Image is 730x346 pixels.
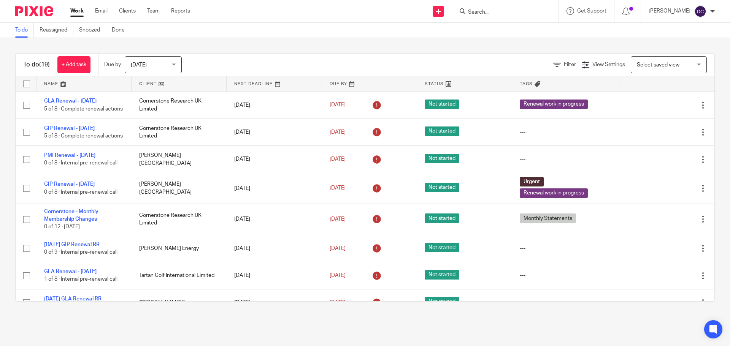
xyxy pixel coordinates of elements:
span: [DATE] [330,300,346,305]
td: [DATE] [227,262,322,289]
span: [DATE] [330,156,346,162]
span: [DATE] [330,103,346,108]
a: Snoozed [79,23,106,38]
span: 0 of 8 · Internal pre-renewal call [44,190,117,195]
td: [PERSON_NAME] Energy [132,235,227,262]
span: Not started [425,126,459,136]
span: 5 of 8 · Complete renewal actions [44,133,123,139]
span: Filter [564,62,576,67]
span: Not started [425,100,459,109]
td: Cornerstone Research UK Limited [132,92,227,118]
td: Cornerstone Research UK Limited [132,204,227,235]
span: [DATE] [330,130,346,135]
td: [DATE] [227,235,322,262]
span: Not started [425,297,459,307]
a: GIP Renewal - [DATE] [44,182,95,187]
div: --- [520,155,612,163]
td: Tartan Golf International Limited [132,262,227,289]
img: Pixie [15,6,53,16]
span: [DATE] [131,62,147,68]
a: Work [70,7,84,15]
a: + Add task [57,56,90,73]
span: [DATE] [330,273,346,278]
td: [DATE] [227,289,322,316]
div: --- [520,128,612,136]
a: [DATE] GLA Renewal RR [44,296,102,302]
span: (19) [39,62,50,68]
a: Reports [171,7,190,15]
p: Due by [104,61,121,68]
span: Tags [520,82,533,86]
span: 0 of 9 · Internal pre-renewal call [44,250,117,255]
span: Renewal work in progress [520,188,588,198]
span: Not started [425,183,459,192]
input: Search [467,9,536,16]
span: Not started [425,154,459,163]
img: svg%3E [694,5,706,17]
span: View Settings [592,62,625,67]
a: GLA Renewal - [DATE] [44,269,97,274]
a: Team [147,7,160,15]
td: [DATE] [227,118,322,145]
div: --- [520,272,612,279]
span: 5 of 8 · Complete renewal actions [44,106,123,112]
a: Email [95,7,108,15]
span: [DATE] [330,186,346,191]
td: [DATE] [227,173,322,204]
span: 0 of 8 · Internal pre-renewal call [44,161,117,166]
a: PMI Renewal - [DATE] [44,153,95,158]
span: 1 of 8 · Internal pre-renewal call [44,277,117,282]
h1: To do [23,61,50,69]
span: Not started [425,213,459,223]
span: 0 of 12 · [DATE] [44,224,80,230]
div: --- [520,245,612,252]
a: Done [112,23,130,38]
td: [DATE] [227,92,322,118]
span: [DATE] [330,246,346,251]
a: [DATE] GIP Renewal RR [44,242,100,247]
a: Clients [119,7,136,15]
a: To do [15,23,34,38]
span: Not started [425,243,459,252]
span: Renewal work in progress [520,100,588,109]
td: Cornerstone Research UK Limited [132,118,227,145]
td: [PERSON_NAME] Energy [132,289,227,316]
a: GIP Renewal - [DATE] [44,126,95,131]
p: [PERSON_NAME] [649,7,690,15]
div: --- [520,299,612,307]
span: Urgent [520,177,544,186]
a: Cornerstone - Monthly Membership Changes [44,209,98,222]
td: [DATE] [227,146,322,173]
a: Reassigned [40,23,73,38]
span: [DATE] [330,216,346,222]
span: Get Support [577,8,606,14]
span: Monthly Statements [520,213,576,223]
td: [PERSON_NAME][GEOGRAPHIC_DATA] [132,146,227,173]
td: [DATE] [227,204,322,235]
td: [PERSON_NAME][GEOGRAPHIC_DATA] [132,173,227,204]
a: GLA Renewal - [DATE] [44,98,97,104]
span: Select saved view [637,62,679,68]
span: Not started [425,270,459,280]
